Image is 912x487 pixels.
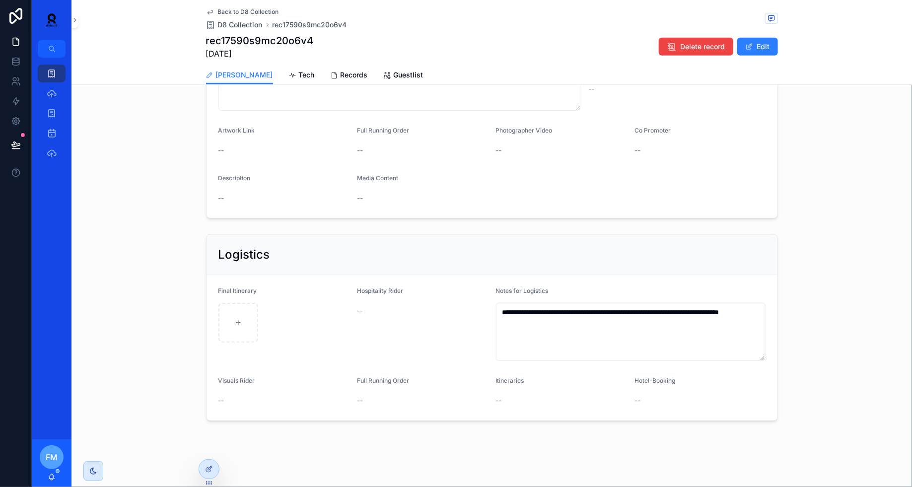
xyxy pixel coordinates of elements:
[216,70,273,80] span: [PERSON_NAME]
[357,193,363,203] span: --
[357,306,363,316] span: --
[218,193,224,203] span: --
[384,66,423,86] a: Guestlist
[218,8,279,16] span: Back to D8 Collection
[218,174,251,182] span: Description
[634,145,640,155] span: --
[206,8,279,16] a: Back to D8 Collection
[737,38,778,56] button: Edit
[218,145,224,155] span: --
[331,66,368,86] a: Records
[218,287,257,294] span: Final Itinerary
[40,12,64,28] img: App logo
[496,287,549,294] span: Notes for Logistics
[659,38,733,56] button: Delete record
[357,174,398,182] span: Media Content
[634,377,675,384] span: Hotel-Booking
[496,377,524,384] span: Itineraries
[46,451,58,463] span: FM
[496,145,502,155] span: --
[289,66,315,86] a: Tech
[218,20,263,30] span: D8 Collection
[634,396,640,406] span: --
[357,396,363,406] span: --
[496,396,502,406] span: --
[206,66,273,85] a: [PERSON_NAME]
[496,127,553,134] span: Photographer Video
[634,127,671,134] span: Co Promoter
[357,145,363,155] span: --
[206,34,314,48] h1: rec17590s9mc20o6v4
[394,70,423,80] span: Guestlist
[357,127,409,134] span: Full Running Order
[341,70,368,80] span: Records
[218,396,224,406] span: --
[218,247,270,263] h2: Logistics
[588,84,594,94] span: --
[357,377,409,384] span: Full Running Order
[357,287,403,294] span: Hospitality Rider
[218,377,255,384] span: Visuals Rider
[206,48,314,60] span: [DATE]
[299,70,315,80] span: Tech
[32,58,71,175] div: scrollable content
[206,20,263,30] a: D8 Collection
[218,127,255,134] span: Artwork Link
[273,20,347,30] a: rec17590s9mc20o6v4
[681,42,725,52] span: Delete record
